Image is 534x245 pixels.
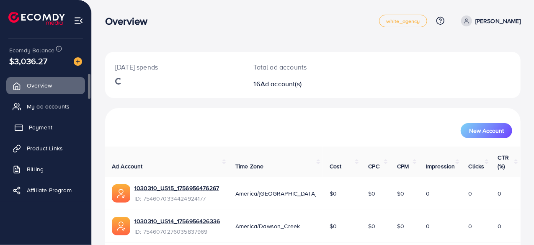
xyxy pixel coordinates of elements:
span: Impression [426,162,455,170]
span: Ad account(s) [261,79,302,88]
span: $0 [397,189,404,198]
span: My ad accounts [27,102,70,111]
span: 0 [469,222,472,230]
a: Payment [6,119,85,136]
iframe: Chat [498,207,528,239]
button: New Account [461,123,512,138]
h2: 16 [254,80,338,88]
p: [PERSON_NAME] [475,16,521,26]
a: white_agency [379,15,427,27]
span: 0 [426,222,430,230]
span: 0 [498,189,502,198]
p: Total ad accounts [254,62,338,72]
p: [DATE] spends [115,62,234,72]
span: 0 [426,189,430,198]
span: white_agency [386,18,420,24]
span: Product Links [27,144,63,152]
span: $0 [368,189,375,198]
span: CPM [397,162,409,170]
img: logo [8,12,65,25]
h3: Overview [105,15,154,27]
span: New Account [469,128,504,134]
span: ID: 7546070276035837969 [134,227,220,236]
a: My ad accounts [6,98,85,115]
span: Ad Account [112,162,143,170]
span: $0 [368,222,375,230]
span: CPC [368,162,379,170]
span: Time Zone [235,162,263,170]
span: 0 [498,222,502,230]
a: Product Links [6,140,85,157]
img: ic-ads-acc.e4c84228.svg [112,217,130,235]
span: Billing [27,165,44,173]
span: $0 [330,189,337,198]
a: 1030310_US14_1756956426336 [134,217,220,225]
span: America/[GEOGRAPHIC_DATA] [235,189,316,198]
a: Overview [6,77,85,94]
span: $0 [330,222,337,230]
span: Payment [29,123,52,132]
span: ID: 7546070334424924177 [134,194,219,203]
img: image [74,57,82,66]
span: Overview [27,81,52,90]
span: Ecomdy Balance [9,46,54,54]
span: 0 [469,189,472,198]
a: Affiliate Program [6,182,85,199]
span: $0 [397,222,404,230]
span: Cost [330,162,342,170]
a: [PERSON_NAME] [458,15,521,26]
span: CTR (%) [498,153,509,170]
a: Billing [6,161,85,178]
span: $3,036.27 [9,55,47,67]
span: Affiliate Program [27,186,72,194]
img: menu [74,16,83,26]
span: Clicks [469,162,485,170]
img: ic-ads-acc.e4c84228.svg [112,184,130,203]
a: 1030310_US15_1756956476267 [134,184,219,192]
span: America/Dawson_Creek [235,222,300,230]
